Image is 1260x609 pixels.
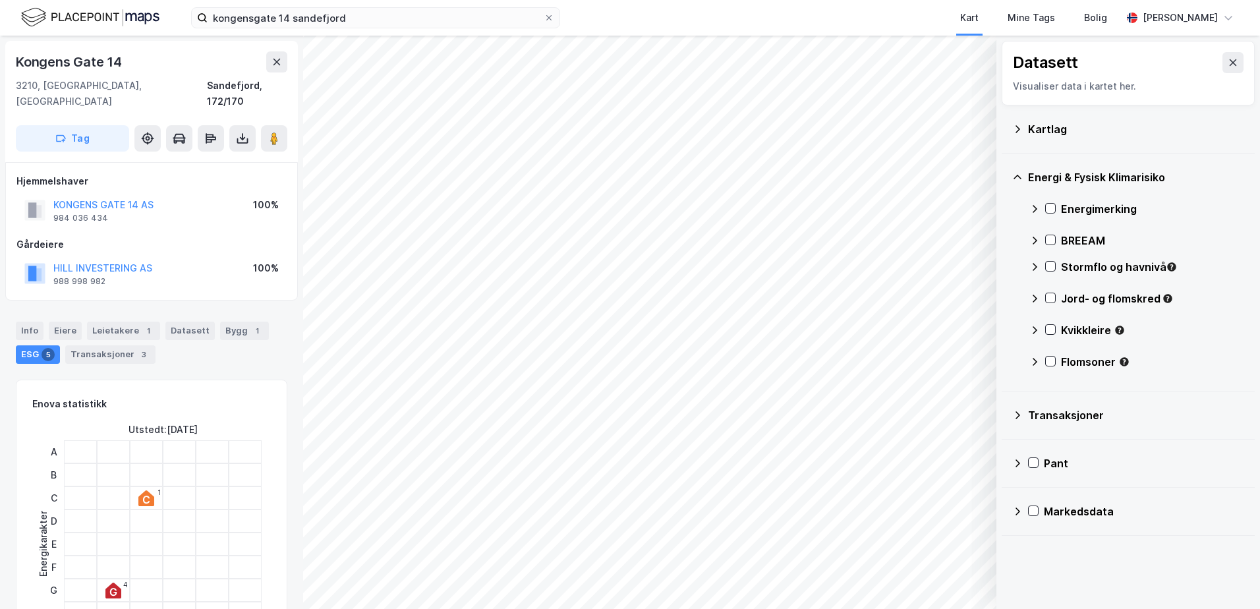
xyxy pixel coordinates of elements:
div: Datasett [1013,52,1078,73]
input: Søk på adresse, matrikkel, gårdeiere, leietakere eller personer [208,8,544,28]
div: Enova statistikk [32,396,107,412]
div: 1 [142,324,155,337]
div: Jord- og flomskred [1061,291,1244,306]
div: F [45,556,62,579]
div: Energi & Fysisk Klimarisiko [1028,169,1244,185]
div: Transaksjoner [65,345,156,364]
div: 984 036 434 [53,213,108,223]
button: Tag [16,125,129,152]
div: ESG [16,345,60,364]
div: Energikarakter [36,511,51,577]
div: 100% [253,260,279,276]
div: Tooltip anchor [1166,261,1178,273]
div: 1 [250,324,264,337]
div: C [45,486,62,509]
div: Kartlag [1028,121,1244,137]
div: Kontrollprogram for chat [1194,546,1260,609]
div: Kart [960,10,979,26]
div: Sandefjord, 172/170 [207,78,287,109]
div: Kongens Gate 14 [16,51,125,72]
iframe: Chat Widget [1194,546,1260,609]
div: Transaksjoner [1028,407,1244,423]
div: Tooltip anchor [1162,293,1174,304]
div: 3210, [GEOGRAPHIC_DATA], [GEOGRAPHIC_DATA] [16,78,207,109]
div: Stormflo og havnivå [1061,259,1244,275]
div: Kvikkleire [1061,322,1244,338]
div: Utstedt : [DATE] [129,422,198,438]
div: Bolig [1084,10,1107,26]
div: Gårdeiere [16,237,287,252]
div: Leietakere [87,322,160,340]
div: D [45,509,62,533]
div: Eiere [49,322,82,340]
div: Energimerking [1061,201,1244,217]
div: Flomsoner [1061,354,1244,370]
div: Tooltip anchor [1114,324,1126,336]
div: Pant [1044,455,1244,471]
div: [PERSON_NAME] [1143,10,1218,26]
div: 988 998 982 [53,276,105,287]
div: Mine Tags [1008,10,1055,26]
div: Bygg [220,322,269,340]
div: Hjemmelshaver [16,173,287,189]
div: E [45,533,62,556]
div: 1 [157,488,161,496]
div: Info [16,322,43,340]
div: BREEAM [1061,233,1244,248]
div: Markedsdata [1044,504,1244,519]
div: Visualiser data i kartet her. [1013,78,1244,94]
div: 100% [253,197,279,213]
div: G [45,579,62,602]
img: logo.f888ab2527a4732fd821a326f86c7f29.svg [21,6,159,29]
div: B [45,463,62,486]
div: Tooltip anchor [1118,356,1130,368]
div: 5 [42,348,55,361]
div: 4 [123,581,128,589]
div: Datasett [165,322,215,340]
div: A [45,440,62,463]
div: 3 [137,348,150,361]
